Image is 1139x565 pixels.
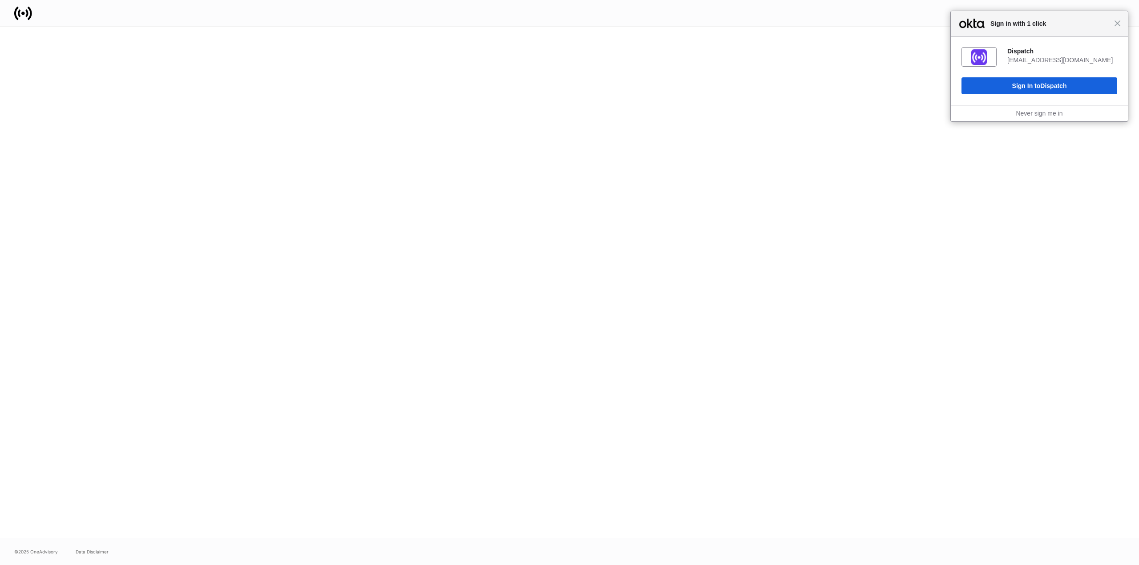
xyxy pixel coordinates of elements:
a: Never sign me in [1016,110,1062,117]
span: Dispatch [1040,82,1066,89]
a: Data Disclaimer [76,548,109,555]
span: © 2025 OneAdvisory [14,548,58,555]
img: fs01jxrofoggULhDH358 [971,49,987,65]
div: [EMAIL_ADDRESS][DOMAIN_NAME] [1007,56,1117,64]
div: Dispatch [1007,47,1117,55]
span: Sign in with 1 click [986,18,1114,29]
button: Sign In toDispatch [961,77,1117,94]
span: Close [1114,20,1121,27]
